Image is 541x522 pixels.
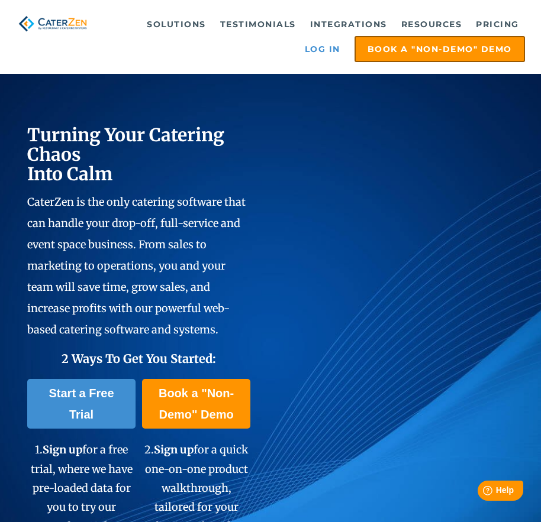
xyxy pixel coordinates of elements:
a: Testimonials [214,12,302,36]
a: Solutions [141,12,212,36]
span: 2 Ways To Get You Started: [62,351,216,366]
a: Book a "Non-Demo" Demo [355,36,525,62]
a: Book a "Non-Demo" Demo [142,379,251,429]
span: Sign up [43,443,82,456]
div: Navigation Menu [104,12,525,62]
a: Integrations [304,12,393,36]
span: Turning Your Catering Chaos Into Calm [27,124,224,185]
iframe: Help widget launcher [436,476,528,509]
span: CaterZen is the only catering software that can handle your drop-off, full-service and event spac... [27,195,246,336]
img: caterzen [16,12,89,35]
span: Sign up [154,443,194,456]
a: Start a Free Trial [27,379,136,429]
a: Pricing [470,12,525,36]
a: Log in [299,37,346,61]
a: Resources [395,12,468,36]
